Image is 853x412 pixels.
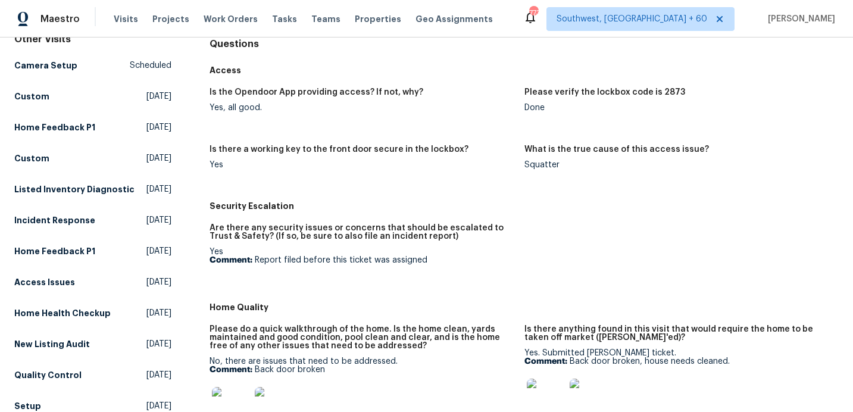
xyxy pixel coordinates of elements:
[210,64,839,76] h5: Access
[204,13,258,25] span: Work Orders
[14,364,171,386] a: Quality Control[DATE]
[210,256,252,264] b: Comment:
[14,86,171,107] a: Custom[DATE]
[14,183,135,195] h5: Listed Inventory Diagnostic
[146,338,171,350] span: [DATE]
[210,88,423,96] h5: Is the Opendoor App providing access? If not, why?
[146,276,171,288] span: [DATE]
[146,152,171,164] span: [DATE]
[146,245,171,257] span: [DATE]
[524,325,829,342] h5: Is there anything found in this visit that would require the home to be taken off market ([PERSON...
[272,15,297,23] span: Tasks
[529,7,538,19] div: 773
[14,117,171,138] a: Home Feedback P1[DATE]
[210,145,468,154] h5: Is there a working key to the front door secure in the lockbox?
[14,400,41,412] h5: Setup
[14,152,49,164] h5: Custom
[524,104,829,112] div: Done
[524,145,709,154] h5: What is the true cause of this access issue?
[14,338,90,350] h5: New Listing Audit
[210,256,514,264] p: Report filed before this ticket was assigned
[210,224,514,241] h5: Are there any security issues or concerns that should be escalated to Trust & Safety? (If so, be ...
[146,214,171,226] span: [DATE]
[14,214,95,226] h5: Incident Response
[146,121,171,133] span: [DATE]
[146,183,171,195] span: [DATE]
[210,325,514,350] h5: Please do a quick walkthrough of the home. Is the home clean, yards maintained and good condition...
[152,13,189,25] span: Projects
[210,366,514,374] p: Back door broken
[210,104,514,112] div: Yes, all good.
[14,179,171,200] a: Listed Inventory Diagnostic[DATE]
[355,13,401,25] span: Properties
[14,148,171,169] a: Custom[DATE]
[524,88,685,96] h5: Please verify the lockbox code is 2873
[114,13,138,25] span: Visits
[14,241,171,262] a: Home Feedback P1[DATE]
[14,271,171,293] a: Access Issues[DATE]
[14,369,82,381] h5: Quality Control
[146,400,171,412] span: [DATE]
[14,121,95,133] h5: Home Feedback P1
[14,90,49,102] h5: Custom
[146,369,171,381] span: [DATE]
[14,302,171,324] a: Home Health Checkup[DATE]
[210,161,514,169] div: Yes
[14,33,171,45] div: Other Visits
[40,13,80,25] span: Maestro
[14,333,171,355] a: New Listing Audit[DATE]
[130,60,171,71] span: Scheduled
[14,307,111,319] h5: Home Health Checkup
[146,307,171,319] span: [DATE]
[210,200,839,212] h5: Security Escalation
[14,60,77,71] h5: Camera Setup
[146,90,171,102] span: [DATE]
[14,276,75,288] h5: Access Issues
[14,245,95,257] h5: Home Feedback P1
[210,248,514,264] div: Yes
[763,13,835,25] span: [PERSON_NAME]
[524,357,829,366] p: Back door broken, house needs cleaned.
[210,301,839,313] h5: Home Quality
[14,55,171,76] a: Camera SetupScheduled
[557,13,707,25] span: Southwest, [GEOGRAPHIC_DATA] + 60
[524,357,567,366] b: Comment:
[14,210,171,231] a: Incident Response[DATE]
[415,13,493,25] span: Geo Assignments
[524,161,829,169] div: Squatter
[210,38,839,50] h4: Questions
[311,13,340,25] span: Teams
[210,366,252,374] b: Comment:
